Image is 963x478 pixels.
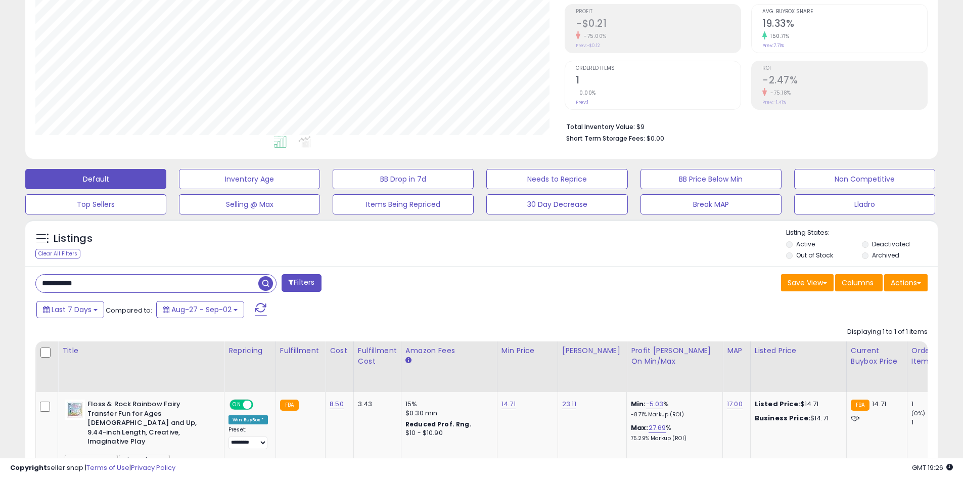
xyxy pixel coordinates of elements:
[755,400,839,409] div: $14.71
[333,169,474,189] button: BB Drop in 7d
[576,99,588,105] small: Prev: 1
[911,400,952,409] div: 1
[911,345,948,367] div: Ordered Items
[884,274,928,291] button: Actions
[911,409,926,417] small: (0%)
[781,274,834,291] button: Save View
[576,74,741,88] h2: 1
[405,400,489,409] div: 15%
[501,345,554,356] div: Min Price
[119,455,170,466] span: [DATE] 180 DI
[62,345,220,356] div: Title
[576,42,600,49] small: Prev: -$0.12
[54,232,93,246] h5: Listings
[762,18,927,31] h2: 19.33%
[358,345,397,367] div: Fulfillment Cost
[794,194,935,214] button: Lladro
[566,122,635,131] b: Total Inventory Value:
[280,400,299,411] small: FBA
[405,356,411,365] small: Amazon Fees.
[762,9,927,15] span: Avg. Buybox Share
[562,345,622,356] div: [PERSON_NAME]
[10,463,175,473] div: seller snap | |
[631,400,715,418] div: %
[576,18,741,31] h2: -$0.21
[405,429,489,438] div: $10 - $10.90
[762,42,784,49] small: Prev: 7.71%
[330,399,344,409] a: 8.50
[486,194,627,214] button: 30 Day Decrease
[786,228,938,238] p: Listing States:
[755,413,810,423] b: Business Price:
[851,400,869,411] small: FBA
[796,240,815,248] label: Active
[405,420,472,428] b: Reduced Prof. Rng.
[576,66,741,71] span: Ordered Items
[179,194,320,214] button: Selling @ Max
[52,305,91,315] span: Last 7 Days
[631,345,718,367] div: Profit [PERSON_NAME] on Min/Max
[86,463,129,472] a: Terms of Use
[727,345,746,356] div: MAP
[10,463,47,472] strong: Copyright
[631,399,646,409] b: Min:
[228,345,271,356] div: Repricing
[106,306,152,315] span: Compared to:
[25,194,166,214] button: Top Sellers
[647,134,664,143] span: $0.00
[25,169,166,189] button: Default
[576,9,741,15] span: Profit
[872,240,910,248] label: Deactivated
[282,274,321,292] button: Filters
[333,194,474,214] button: Items Being Repriced
[631,435,715,442] p: 75.29% Markup (ROI)
[405,409,489,418] div: $0.30 min
[767,32,790,40] small: 150.71%
[755,345,842,356] div: Listed Price
[330,345,349,356] div: Cost
[727,399,743,409] a: 17.00
[252,401,268,409] span: OFF
[231,401,243,409] span: ON
[762,74,927,88] h2: -2.47%
[631,411,715,418] p: -8.71% Markup (ROI)
[566,120,920,132] li: $9
[280,345,321,356] div: Fulfillment
[649,423,666,433] a: 27.69
[640,169,782,189] button: BB Price Below Min
[755,399,801,409] b: Listed Price:
[562,399,576,409] a: 23.11
[762,99,786,105] small: Prev: -1.41%
[358,400,393,409] div: 3.43
[171,305,232,315] span: Aug-27 - Sep-02
[156,301,244,318] button: Aug-27 - Sep-02
[576,89,596,97] small: 0.00%
[755,414,839,423] div: $14.71
[87,400,210,449] b: Floss & Rock Rainbow Fairy Transfer Fun for Ages [DEMOGRAPHIC_DATA] and Up, 9.44-inch Length, Cre...
[627,341,723,392] th: The percentage added to the cost of goods (COGS) that forms the calculator for Min & Max prices.
[131,463,175,472] a: Privacy Policy
[36,301,104,318] button: Last 7 Days
[501,399,516,409] a: 14.71
[486,169,627,189] button: Needs to Reprice
[405,345,493,356] div: Amazon Fees
[65,455,118,466] span: 90 Qty Promo
[794,169,935,189] button: Non Competitive
[842,278,874,288] span: Columns
[35,249,80,258] div: Clear All Filters
[872,251,899,259] label: Archived
[65,400,85,420] img: 41eWh868L9L._SL40_.jpg
[796,251,833,259] label: Out of Stock
[566,134,645,143] b: Short Term Storage Fees:
[646,399,664,409] a: -5.03
[631,423,649,432] b: Max:
[228,426,268,449] div: Preset:
[762,66,927,71] span: ROI
[767,89,791,97] small: -75.18%
[580,32,607,40] small: -75.00%
[912,463,953,472] span: 2025-09-10 19:26 GMT
[835,274,883,291] button: Columns
[631,423,715,442] div: %
[640,194,782,214] button: Break MAP
[847,327,928,337] div: Displaying 1 to 1 of 1 items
